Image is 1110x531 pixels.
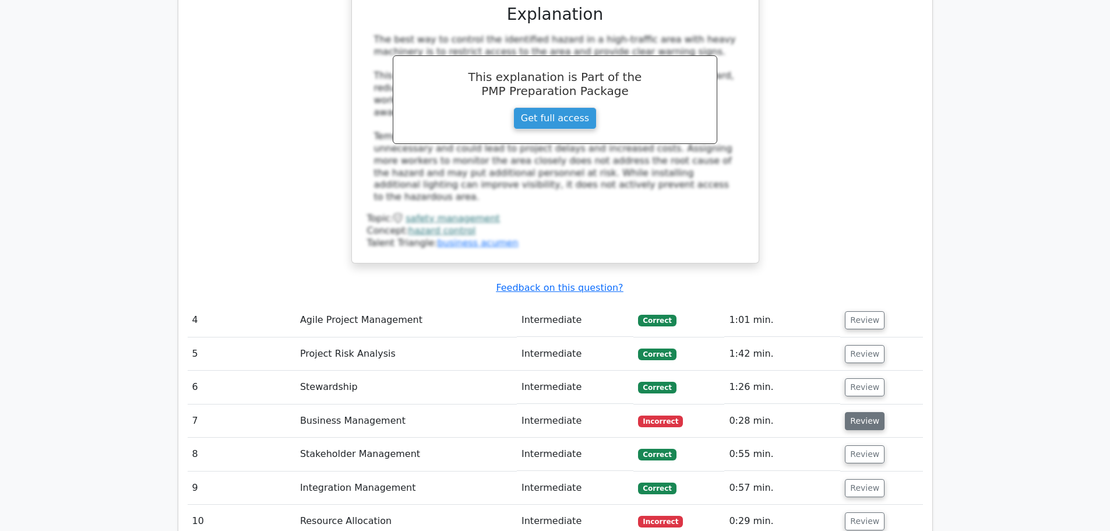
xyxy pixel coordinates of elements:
[638,483,676,494] span: Correct
[638,516,683,528] span: Incorrect
[374,5,737,24] h3: Explanation
[367,225,743,237] div: Concept:
[367,213,743,225] div: Topic:
[295,405,517,438] td: Business Management
[517,438,633,471] td: Intermediate
[374,34,737,203] div: The best way to control the identified hazard in a high-traffic area with heavy machinery is to r...
[295,337,517,371] td: Project Risk Analysis
[845,412,885,430] button: Review
[845,378,885,396] button: Review
[295,371,517,404] td: Stewardship
[188,405,295,438] td: 7
[845,512,885,530] button: Review
[496,282,623,293] a: Feedback on this question?
[638,382,676,393] span: Correct
[724,472,840,505] td: 0:57 min.
[724,337,840,371] td: 1:42 min.
[638,416,683,427] span: Incorrect
[517,371,633,404] td: Intermediate
[724,304,840,337] td: 1:01 min.
[638,449,676,460] span: Correct
[367,213,743,249] div: Talent Triangle:
[638,315,676,326] span: Correct
[845,311,885,329] button: Review
[517,337,633,371] td: Intermediate
[406,213,500,224] a: safety management
[188,371,295,404] td: 6
[638,349,676,360] span: Correct
[295,304,517,337] td: Agile Project Management
[188,304,295,337] td: 4
[845,345,885,363] button: Review
[845,479,885,497] button: Review
[295,472,517,505] td: Integration Management
[295,438,517,471] td: Stakeholder Management
[845,445,885,463] button: Review
[188,337,295,371] td: 5
[724,405,840,438] td: 0:28 min.
[517,472,633,505] td: Intermediate
[513,107,597,129] a: Get full access
[437,237,518,248] a: business acumen
[188,438,295,471] td: 8
[517,304,633,337] td: Intermediate
[408,225,475,236] a: hazard control
[188,472,295,505] td: 9
[517,405,633,438] td: Intermediate
[724,371,840,404] td: 1:26 min.
[724,438,840,471] td: 0:55 min.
